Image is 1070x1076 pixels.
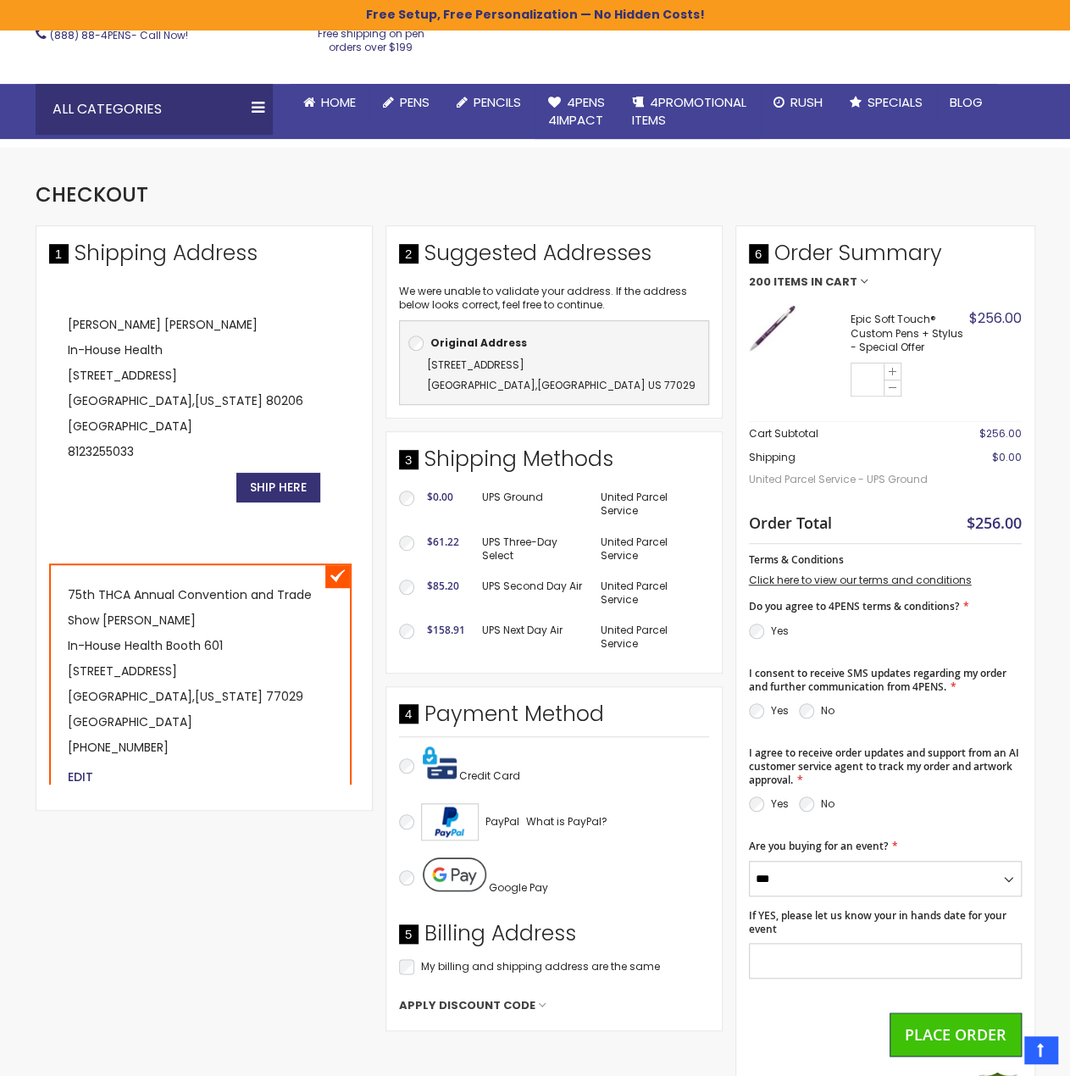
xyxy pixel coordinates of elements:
div: Shipping Address [49,239,359,276]
td: UPS Next Day Air [474,615,593,659]
a: Specials [836,84,936,121]
span: Pens [400,93,430,111]
span: Terms & Conditions [749,552,844,567]
img: Pay with Google Pay [423,857,486,891]
span: 200 [749,276,771,288]
label: Yes [771,703,789,718]
span: Credit Card [459,768,520,783]
a: What is PayPal? [526,812,607,832]
span: My billing and shipping address are the same [421,959,660,973]
a: Click here to view our terms and conditions [749,573,972,587]
div: Shipping Methods [399,445,709,482]
span: Home [321,93,356,111]
span: [STREET_ADDRESS] [427,358,524,372]
span: I consent to receive SMS updates regarding my order and further communication from 4PENS. [749,666,1006,694]
label: No [821,796,834,811]
span: Specials [868,93,923,111]
span: US [648,378,662,392]
span: $61.22 [427,535,459,549]
span: Do you agree to 4PENS terms & conditions? [749,599,959,613]
div: Suggested Addresses [399,239,709,276]
a: Home [290,84,369,121]
span: $256.00 [979,426,1022,441]
img: Pay with credit card [423,746,457,779]
img: 4P-MS8B-Purple [749,305,796,352]
span: PayPal [485,814,519,829]
span: I agree to receive order updates and support from an AI customer service agent to track my order ... [749,746,1019,787]
strong: Order Total [749,510,832,533]
p: We were unable to validate your address. If the address below looks correct, feel free to continue. [399,285,709,312]
td: UPS Ground [474,482,593,526]
td: UPS Second Day Air [474,571,593,615]
span: $0.00 [427,490,453,504]
iframe: Google Customer Reviews [930,1030,1070,1076]
span: Ship Here [250,479,307,496]
div: Billing Address [399,919,709,957]
span: 4PROMOTIONAL ITEMS [632,93,746,128]
span: 4Pens 4impact [548,93,605,128]
a: 8123255033 [68,443,134,460]
div: 75th THCA Annual Convention and Trade Show [PERSON_NAME] In-House Health Booth 601 [STREET_ADDRES... [49,563,352,804]
td: United Parcel Service [592,571,708,615]
label: Yes [771,796,789,811]
span: Place Order [905,1024,1006,1045]
label: No [821,703,834,718]
span: [GEOGRAPHIC_DATA] [427,378,535,392]
td: United Parcel Service [592,527,708,571]
a: 4Pens4impact [535,84,618,139]
span: What is PayPal? [526,814,607,829]
span: 77029 [664,378,696,392]
span: Pencils [474,93,521,111]
button: Edit [68,768,93,785]
a: Pencils [443,84,535,121]
span: $256.00 [967,513,1022,533]
div: [PERSON_NAME] [PERSON_NAME] In-House Health [STREET_ADDRESS] [GEOGRAPHIC_DATA] , 80206 [GEOGRAPHI... [49,293,352,521]
span: Rush [790,93,823,111]
th: Cart Subtotal [749,422,938,446]
div: Payment Method [399,700,709,737]
div: , [408,355,700,396]
span: Order Summary [749,239,1022,276]
button: Place Order [890,1012,1022,1057]
span: [US_STATE] [195,392,263,409]
a: Blog [936,84,996,121]
span: Blog [950,93,983,111]
strong: Epic Soft Touch® Custom Pens + Stylus - Special Offer [851,313,965,354]
img: Acceptance Mark [421,803,479,840]
a: Rush [760,84,836,121]
span: $158.91 [427,623,465,637]
div: Free shipping on pen orders over $199 [300,20,442,54]
span: If YES, please let us know your in hands date for your event [749,908,1006,936]
a: 4PROMOTIONALITEMS [618,84,760,139]
span: [US_STATE] [195,688,263,705]
span: Google Pay [489,880,548,895]
label: Yes [771,624,789,638]
span: - Call Now! [50,28,188,42]
span: $0.00 [992,450,1022,464]
span: United Parcel Service - UPS Ground [749,464,938,495]
a: Pens [369,84,443,121]
b: Original Address [430,336,527,350]
td: United Parcel Service [592,482,708,526]
span: $256.00 [969,308,1022,328]
a: (888) 88-4PENS [50,28,131,42]
span: Checkout [36,180,148,208]
button: Ship Here [236,473,320,502]
span: [GEOGRAPHIC_DATA] [537,378,646,392]
span: Apply Discount Code [399,998,535,1013]
a: [PHONE_NUMBER] [68,739,169,756]
td: UPS Three-Day Select [474,527,593,571]
span: $85.20 [427,579,459,593]
td: United Parcel Service [592,615,708,659]
span: Items in Cart [773,276,857,288]
span: Shipping [749,450,796,464]
span: Are you buying for an event? [749,839,888,853]
div: All Categories [36,84,273,135]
